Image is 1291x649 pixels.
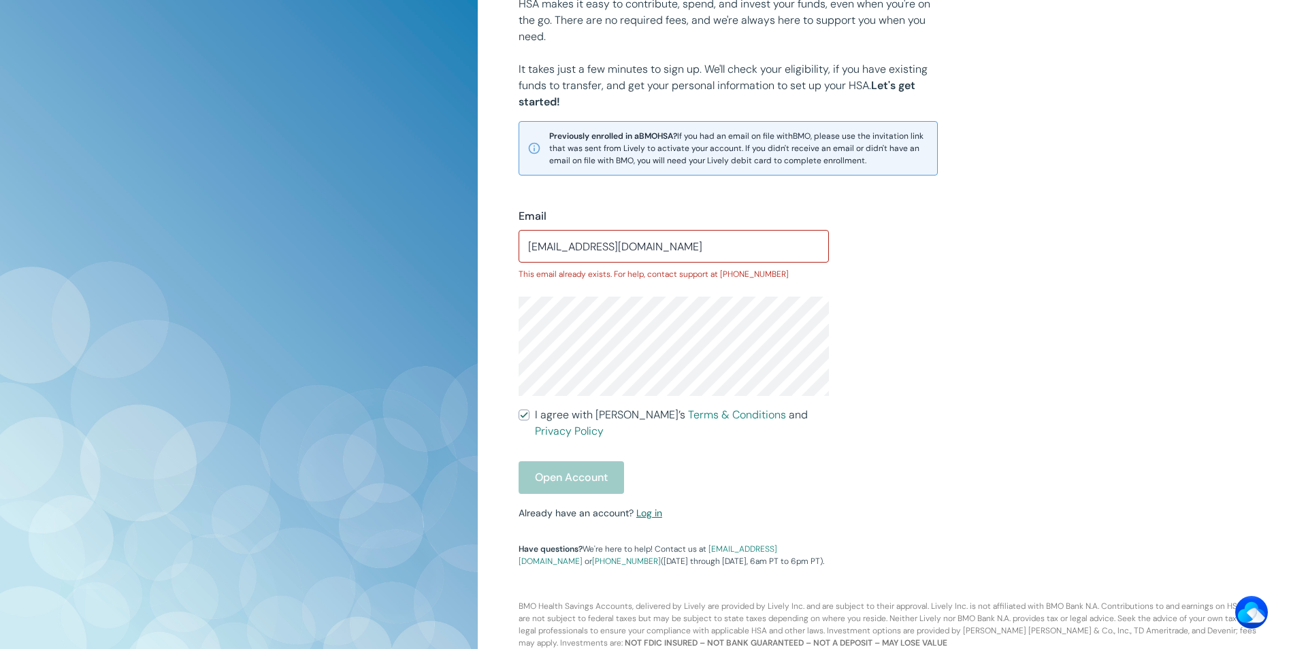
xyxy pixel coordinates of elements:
[535,407,829,439] span: I agree with [PERSON_NAME]’s and
[549,130,929,167] span: If you had an email on file with BMO , please use the invitation link that was sent from Lively t...
[519,544,583,554] strong: Have questions?
[519,543,829,567] p: We're here to help! Contact us at or ([DATE] through [DATE], 6am PT to 6pm PT).
[688,407,786,422] a: Terms & Conditions
[636,507,662,519] a: Log in
[549,131,677,142] strong: Previously enrolled in a BMO HSA?
[592,556,661,567] a: [PHONE_NUMBER]
[519,61,938,110] p: It takes just a few minutes to sign up. We'll check your eligibility, if you have existing funds ...
[519,507,662,519] small: Already have an account?
[625,637,947,648] b: NOT FDIC INSURED – NOT BANK GUARANTEED – NOT A DEPOSIT – MAY LOSE VALUE
[519,208,546,224] label: Email
[510,567,1258,649] p: BMO Health Savings Accounts, delivered by Lively are provided by Lively Inc. and are subject to t...
[519,268,829,280] p: This email already exists. For help, contact support at [PHONE_NUMBER]
[535,424,604,438] a: Privacy Policy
